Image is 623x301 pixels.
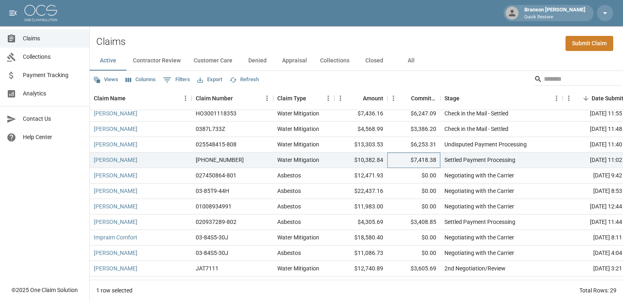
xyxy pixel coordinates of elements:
[277,264,319,272] div: Water Mitigation
[387,153,440,168] div: $7,418.38
[90,51,126,71] button: Active
[11,286,78,294] div: © 2025 One Claim Solution
[444,187,514,195] div: Negotiating with the Carrier
[23,34,83,43] span: Claims
[387,87,440,110] div: Committed Amount
[94,125,137,133] a: [PERSON_NAME]
[351,93,363,104] button: Sort
[334,277,387,292] div: $5,054.17
[124,73,158,86] button: Select columns
[23,133,83,142] span: Help Center
[444,156,515,164] div: Settled Payment Processing
[334,92,347,104] button: Menu
[196,218,236,226] div: 020937289-802
[563,92,575,104] button: Menu
[334,106,387,122] div: $7,436.16
[195,73,224,86] button: Export
[23,115,83,123] span: Contact Us
[356,51,393,71] button: Closed
[23,89,83,98] span: Analytics
[322,92,334,104] button: Menu
[233,93,244,104] button: Sort
[94,140,137,148] a: [PERSON_NAME]
[277,202,301,210] div: Asbestos
[196,233,228,241] div: 03-84S5-30J
[196,202,232,210] div: 01008934991
[196,125,225,133] div: 0387L733Z
[411,87,436,110] div: Committed Amount
[277,218,301,226] div: Asbestos
[94,87,126,110] div: Claim Name
[261,92,273,104] button: Menu
[187,51,239,71] button: Customer Care
[277,109,319,117] div: Water Mitigation
[196,249,228,257] div: 03-84S5-30J
[440,87,563,110] div: Stage
[334,215,387,230] div: $4,305.69
[579,286,616,294] div: Total Rows: 29
[534,73,621,87] div: Search
[23,71,83,80] span: Payment Tracking
[196,87,233,110] div: Claim Number
[94,109,137,117] a: [PERSON_NAME]
[566,36,613,51] a: Submit Claim
[277,187,301,195] div: Asbestos
[387,137,440,153] div: $6,253.31
[387,230,440,246] div: $0.00
[444,87,460,110] div: Stage
[277,140,319,148] div: Water Mitigation
[524,14,585,21] p: Quick Restore
[196,187,229,195] div: 03-85T9-44H
[94,233,137,241] a: Impraim Comfort
[334,87,387,110] div: Amount
[192,87,273,110] div: Claim Number
[334,122,387,137] div: $4,568.99
[387,261,440,277] div: $3,605.69
[91,73,120,86] button: Views
[277,171,301,179] div: Asbestos
[387,215,440,230] div: $3,408.85
[306,93,318,104] button: Sort
[444,249,514,257] div: Negotiating with the Carrier
[90,87,192,110] div: Claim Name
[400,93,411,104] button: Sort
[96,286,133,294] div: 1 row selected
[387,106,440,122] div: $6,247.09
[387,277,440,292] div: $0.00
[94,187,137,195] a: [PERSON_NAME]
[444,109,508,117] div: Check in the Mail - Settled
[94,156,137,164] a: [PERSON_NAME]
[393,51,429,71] button: All
[196,109,236,117] div: HO3001118353
[444,218,515,226] div: Settled Payment Processing
[314,51,356,71] button: Collections
[444,264,506,272] div: 2nd Negotiation/Review
[126,93,137,104] button: Sort
[277,249,301,257] div: Asbestos
[363,87,383,110] div: Amount
[387,246,440,261] div: $0.00
[550,92,563,104] button: Menu
[228,73,261,86] button: Refresh
[161,73,192,86] button: Show filters
[90,51,623,71] div: dynamic tabs
[334,184,387,199] div: $22,437.16
[94,218,137,226] a: [PERSON_NAME]
[444,140,527,148] div: Undisputed Payment Processing
[239,51,276,71] button: Denied
[387,168,440,184] div: $0.00
[277,87,306,110] div: Claim Type
[126,51,187,71] button: Contractor Review
[334,137,387,153] div: $13,303.53
[276,51,314,71] button: Appraisal
[196,156,244,164] div: 01-009-044479
[273,87,334,110] div: Claim Type
[334,261,387,277] div: $12,740.89
[334,153,387,168] div: $10,382.84
[444,171,514,179] div: Negotiating with the Carrier
[24,5,57,21] img: ocs-logo-white-transparent.png
[5,5,21,21] button: open drawer
[444,125,508,133] div: Check in the Mail - Settled
[334,246,387,261] div: $11,086.73
[580,93,592,104] button: Sort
